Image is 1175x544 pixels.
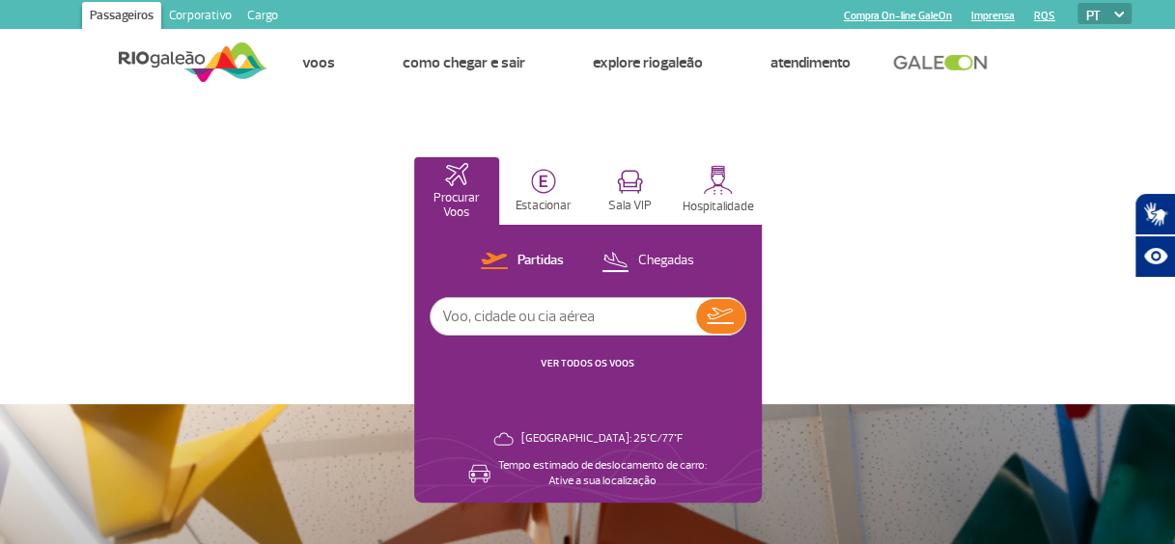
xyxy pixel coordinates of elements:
[592,53,702,72] a: Explore RIOgaleão
[1134,193,1175,235] button: Abrir tradutor de língua de sinais.
[703,165,733,195] img: hospitality.svg
[516,199,572,213] p: Estacionar
[541,357,634,369] a: VER TODOS OS VOOS
[608,199,652,213] p: Sala VIP
[475,249,570,274] button: Partidas
[239,2,286,33] a: Cargo
[498,458,707,489] p: Tempo estimado de deslocamento de carro: Ative a sua localização
[431,298,696,335] input: Voo, cidade ou cia aérea
[161,2,239,33] a: Corporativo
[535,356,640,371] button: VER TODOS OS VOOS
[617,170,643,194] img: vipRoom.svg
[844,10,952,22] a: Compra On-line GaleOn
[518,252,564,270] p: Partidas
[82,2,161,33] a: Passageiros
[501,157,586,225] button: Estacionar
[445,163,468,186] img: airplaneHomeActive.svg
[1034,10,1055,22] a: RQS
[402,53,524,72] a: Como chegar e sair
[971,10,1015,22] a: Imprensa
[1134,235,1175,278] button: Abrir recursos assistivos.
[588,157,673,225] button: Sala VIP
[301,53,334,72] a: Voos
[424,191,490,220] p: Procurar Voos
[596,249,700,274] button: Chegadas
[675,157,762,225] button: Hospitalidade
[638,252,694,270] p: Chegadas
[683,200,754,214] p: Hospitalidade
[521,431,683,447] p: [GEOGRAPHIC_DATA]: 25°C/77°F
[531,169,556,194] img: carParkingHome.svg
[1134,193,1175,278] div: Plugin de acessibilidade da Hand Talk.
[414,157,499,225] button: Procurar Voos
[769,53,850,72] a: Atendimento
